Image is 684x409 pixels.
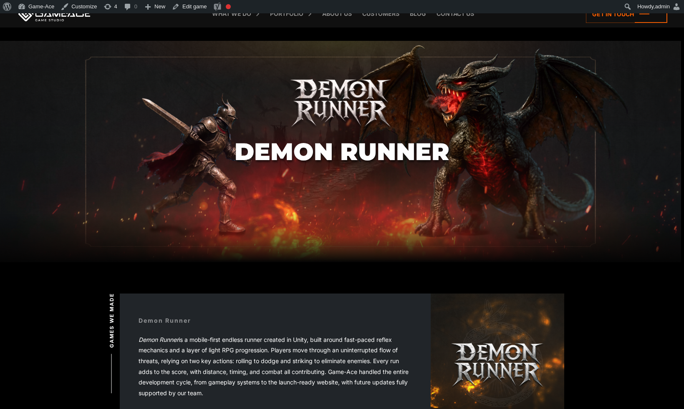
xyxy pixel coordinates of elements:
div: Demon Runner [139,316,191,325]
em: Demon Runner [139,336,179,343]
h1: Demon Runner [235,138,449,165]
a: Get in touch [586,5,667,23]
span: admin [655,3,670,10]
span: Games we made [108,293,116,348]
p: is a mobile-first endless runner created in Unity, built around fast-paced reflex mechanics and a... [139,334,412,399]
div: Focus keyphrase not set [226,4,231,9]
